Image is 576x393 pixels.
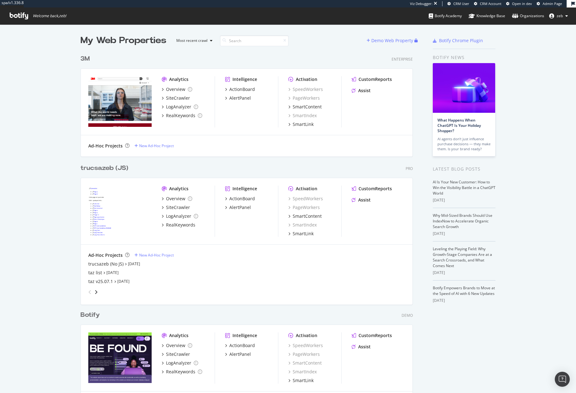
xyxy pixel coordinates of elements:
[81,34,166,47] div: My Web Properties
[296,332,317,339] div: Activation
[433,166,495,172] div: Latest Blog Posts
[166,86,185,92] div: Overview
[557,13,563,18] span: zeb
[229,196,255,202] div: ActionBoard
[537,1,562,6] a: Admin Page
[512,7,544,24] a: Organizations
[162,360,198,366] a: LogAnalyzer
[371,37,413,44] div: Demo Web Property
[367,38,414,43] a: Demo Web Property
[433,63,495,113] img: What Happens When ChatGPT Is Your Holiday Shopper?
[88,76,152,127] img: 3M
[296,186,317,192] div: Activation
[555,372,570,387] div: Open Intercom Messenger
[169,76,188,82] div: Analytics
[439,37,483,44] div: Botify Chrome Plugin
[474,1,501,6] a: CRM Account
[169,332,188,339] div: Analytics
[288,369,317,375] a: SmartIndex
[117,279,129,284] a: [DATE]
[166,104,191,110] div: LogAnalyzer
[166,369,195,375] div: RealKeywords
[81,311,102,320] a: Botify
[433,231,495,236] div: [DATE]
[367,36,414,46] button: Demo Web Property
[162,222,195,228] a: RealKeywords
[81,54,92,63] a: 3M
[88,143,123,149] div: Ad-Hoc Projects
[139,143,174,148] div: New Ad-Hoc Project
[88,261,124,267] a: trucsazeb (No JS)
[88,270,102,276] a: taz list
[293,231,314,237] div: SmartLink
[392,57,413,62] div: Enterprise
[359,76,392,82] div: CustomReports
[288,231,314,237] a: SmartLink
[134,252,174,258] a: New Ad-Hoc Project
[288,377,314,384] a: SmartLink
[358,87,371,94] div: Assist
[512,1,532,6] span: Open in dev
[293,377,314,384] div: SmartLink
[544,11,573,21] button: zeb
[433,197,495,203] div: [DATE]
[169,186,188,192] div: Analytics
[229,342,255,349] div: ActionBoard
[410,1,432,6] div: Viz Debugger:
[166,204,190,211] div: SiteCrawler
[225,204,251,211] a: AlertPanel
[94,289,98,295] div: angle-right
[225,196,255,202] a: ActionBoard
[166,213,191,219] div: LogAnalyzer
[288,204,320,211] div: PageWorkers
[480,1,501,6] span: CRM Account
[359,186,392,192] div: CustomReports
[288,86,323,92] a: SpeedWorkers
[288,360,322,366] a: SmartContent
[176,39,207,42] div: Most recent crawl
[288,95,320,101] a: PageWorkers
[232,76,257,82] div: Intelligence
[288,222,317,228] div: SmartIndex
[162,86,192,92] a: Overview
[88,186,152,236] img: trucsazeb
[352,197,371,203] a: Assist
[293,104,322,110] div: SmartContent
[469,7,505,24] a: Knowledge Base
[469,13,505,19] div: Knowledge Base
[229,204,251,211] div: AlertPanel
[543,1,562,6] span: Admin Page
[352,332,392,339] a: CustomReports
[225,95,251,101] a: AlertPanel
[402,313,413,318] div: Demo
[232,186,257,192] div: Intelligence
[429,13,462,19] div: Botify Academy
[162,213,198,219] a: LogAnalyzer
[288,121,314,127] a: SmartLink
[86,287,94,297] div: angle-left
[358,344,371,350] div: Assist
[433,213,492,229] a: Why Mid-Sized Brands Should Use IndexNow to Accelerate Organic Search Growth
[166,360,191,366] div: LogAnalyzer
[225,86,255,92] a: ActionBoard
[359,332,392,339] div: CustomReports
[288,342,323,349] a: SpeedWorkers
[512,13,544,19] div: Organizations
[433,54,495,61] div: Botify news
[433,270,495,276] div: [DATE]
[225,342,255,349] a: ActionBoard
[81,164,131,173] a: trucsazeb (JS)
[166,112,195,119] div: RealKeywords
[453,1,469,6] span: CRM User
[352,76,392,82] a: CustomReports
[81,54,90,63] div: 3M
[162,196,192,202] a: Overview
[33,13,66,18] span: Welcome back, zeb !
[171,36,215,46] button: Most recent crawl
[288,112,317,119] a: SmartIndex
